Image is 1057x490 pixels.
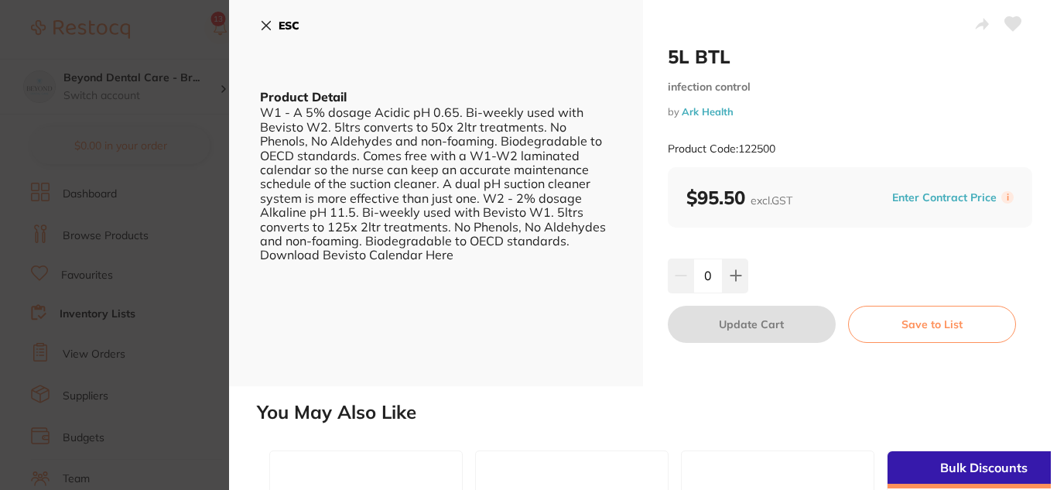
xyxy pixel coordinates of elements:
label: i [1001,191,1014,204]
button: Enter Contract Price [888,190,1001,205]
b: ESC [279,19,299,33]
small: infection control [668,81,1032,94]
b: Product Detail [260,89,347,105]
small: by [668,106,1032,118]
button: Update Cart [668,306,836,343]
h2: You May Also Like [257,402,1051,423]
div: W1 - A 5% dosage Acidic pH 0.65. Bi-weekly used with Bevisto W2. 5ltrs converts to 50x 2ltr treat... [260,105,612,262]
h2: 5L BTL [668,45,1032,68]
a: Ark Health [682,105,734,118]
button: Save to List [848,306,1016,343]
span: excl. GST [751,194,792,207]
small: Product Code: 122500 [668,142,775,156]
b: $95.50 [686,186,792,209]
button: ESC [260,12,299,39]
